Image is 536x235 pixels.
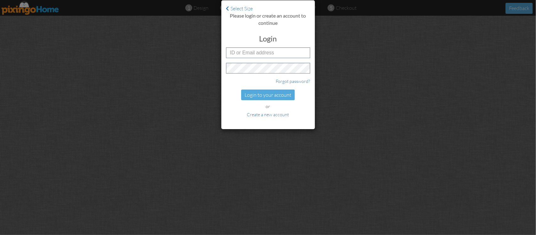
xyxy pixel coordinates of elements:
[276,79,310,84] a: Forgot password?
[226,35,310,43] h3: Login
[226,103,310,110] div: or
[230,13,306,26] strong: Please login or create an account to continue
[241,90,295,101] div: Login to your account
[247,112,289,117] a: Create a new account
[226,47,310,58] input: ID or Email address
[226,5,253,12] a: Select Size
